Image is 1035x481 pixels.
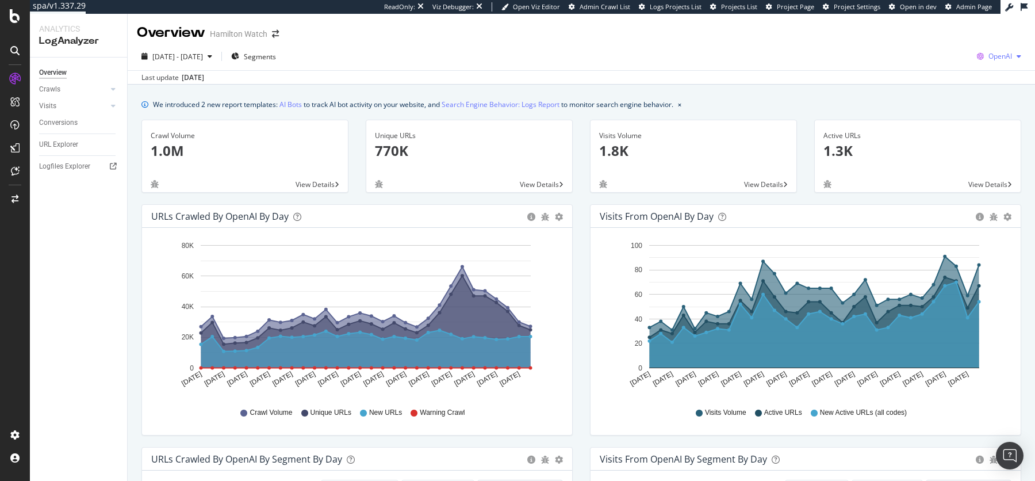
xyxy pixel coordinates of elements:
a: Admin Crawl List [569,2,630,12]
div: info banner [141,98,1021,110]
text: [DATE] [788,370,811,388]
div: URLs Crawled by OpenAI By Segment By Day [151,453,342,465]
div: Overview [39,67,67,79]
div: circle-info [527,213,535,221]
button: Segments [227,47,281,66]
span: Unique URLs [310,408,351,418]
div: bug [541,213,549,221]
text: 0 [638,364,642,372]
text: [DATE] [362,370,385,388]
div: bug [823,180,831,188]
span: View Details [968,180,1007,189]
div: Visits from OpenAI By Segment By Day [600,453,767,465]
text: 20K [182,334,194,342]
text: [DATE] [674,370,697,388]
span: Open Viz Editor [513,2,560,11]
div: Crawls [39,83,60,96]
a: Overview [39,67,119,79]
text: 80 [635,266,643,274]
button: [DATE] - [DATE] [137,47,217,66]
div: ReadOnly: [384,2,415,12]
span: Project Page [777,2,814,11]
div: arrow-right-arrow-left [272,30,279,38]
div: bug [990,213,998,221]
text: [DATE] [339,370,362,388]
a: URL Explorer [39,139,119,151]
svg: A chart. [151,237,563,397]
span: Logs Projects List [650,2,701,11]
text: [DATE] [430,370,453,388]
div: Open Intercom Messenger [996,442,1023,469]
div: Overview [137,23,205,43]
a: Logfiles Explorer [39,161,119,173]
a: Search Engine Behavior: Logs Report [442,98,559,110]
text: [DATE] [408,370,431,388]
text: [DATE] [225,370,248,388]
span: New URLs [369,408,402,418]
a: Open in dev [889,2,937,12]
div: URL Explorer [39,139,78,151]
span: Warning Crawl [420,408,465,418]
text: [DATE] [271,370,294,388]
a: Project Page [766,2,814,12]
a: AI Bots [279,98,302,110]
text: [DATE] [316,370,339,388]
text: 20 [635,339,643,348]
span: Admin Crawl List [580,2,630,11]
div: bug [541,456,549,464]
a: Open Viz Editor [501,2,560,12]
span: View Details [296,180,335,189]
div: circle-info [527,456,535,464]
span: [DATE] - [DATE] [152,52,203,62]
text: 0 [190,364,194,372]
div: Hamilton Watch [210,28,267,40]
text: [DATE] [856,370,879,388]
span: View Details [520,180,559,189]
div: bug [599,180,607,188]
div: URLs Crawled by OpenAI by day [151,211,289,222]
text: [DATE] [924,370,947,388]
a: Admin Page [945,2,992,12]
p: 770K [375,141,563,161]
text: 60 [635,291,643,299]
span: Segments [244,52,276,62]
span: Open in dev [900,2,937,11]
a: Logs Projects List [639,2,701,12]
div: Crawl Volume [151,131,339,141]
div: Logfiles Explorer [39,161,90,173]
div: bug [375,180,383,188]
text: [DATE] [742,370,765,388]
span: Projects List [721,2,757,11]
text: [DATE] [902,370,925,388]
text: [DATE] [499,370,522,388]
div: Last update [141,72,204,83]
div: gear [1003,213,1011,221]
div: circle-info [976,213,984,221]
div: Visits Volume [599,131,788,141]
div: Viz Debugger: [432,2,474,12]
a: Conversions [39,117,119,129]
div: Unique URLs [375,131,563,141]
div: bug [990,456,998,464]
span: Visits Volume [705,408,746,418]
div: gear [555,213,563,221]
text: [DATE] [765,370,788,388]
text: [DATE] [248,370,271,388]
text: [DATE] [203,370,226,388]
text: [DATE] [719,370,742,388]
p: 1.8K [599,141,788,161]
span: View Details [744,180,783,189]
text: [DATE] [811,370,834,388]
div: Active URLs [823,131,1012,141]
div: gear [555,456,563,464]
div: bug [151,180,159,188]
p: 1.0M [151,141,339,161]
text: [DATE] [651,370,674,388]
div: circle-info [976,456,984,464]
text: [DATE] [628,370,651,388]
div: [DATE] [182,72,204,83]
div: A chart. [600,237,1012,397]
div: Visits [39,100,56,112]
text: [DATE] [947,370,970,388]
